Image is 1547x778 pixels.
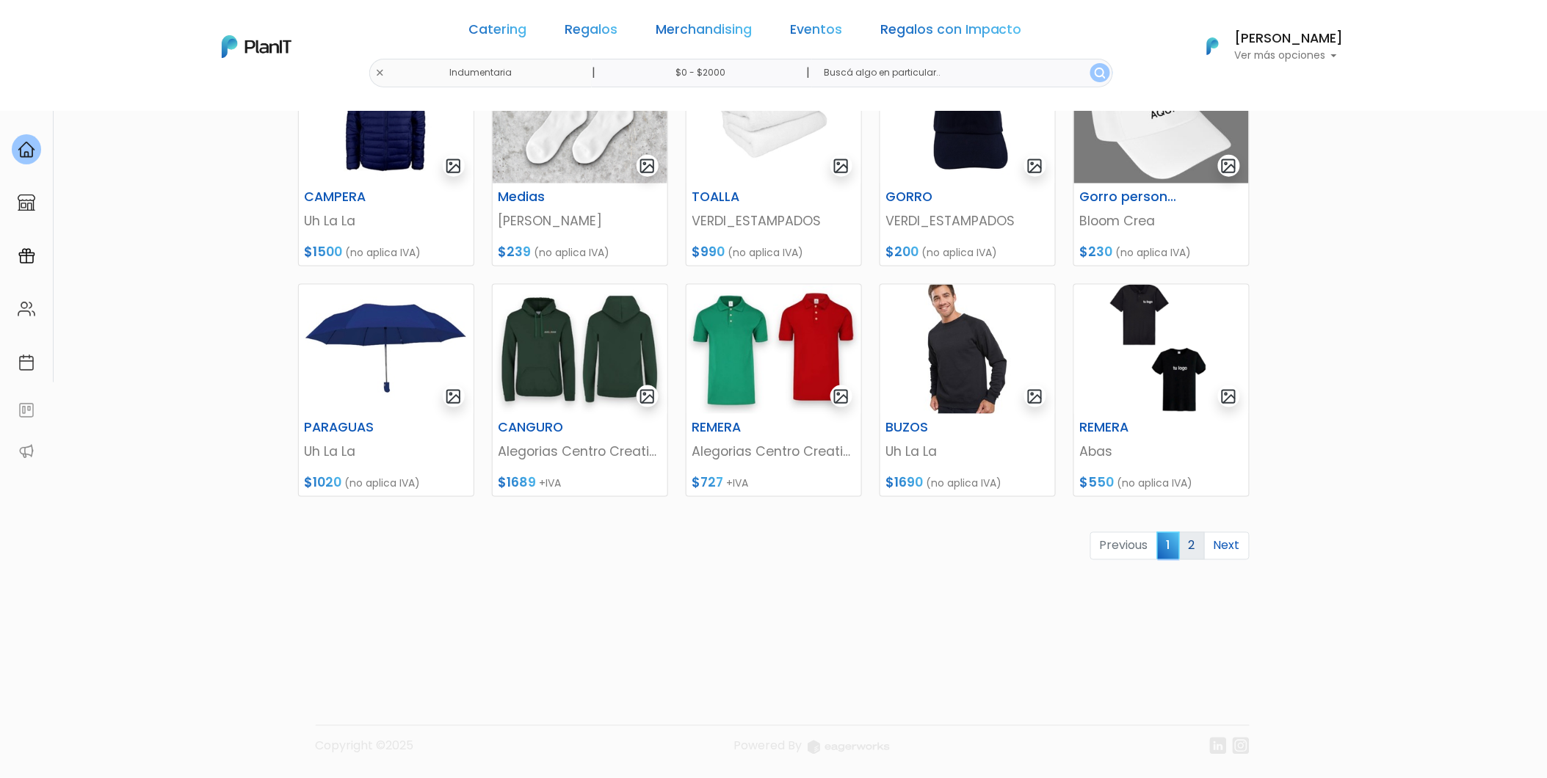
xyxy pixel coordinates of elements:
[886,473,924,491] span: $1690
[492,54,668,266] a: gallery-light Medias [PERSON_NAME] $239 (no aplica IVA)
[1074,285,1249,414] img: thumb_Dise%C3%B1o_sin_t%C3%ADtulo_-_2025-02-14T101927.774.png
[692,211,855,230] p: VERDI_ESTAMPADOS
[728,245,804,260] span: (no aplica IVA)
[299,285,474,414] img: thumb_57AAC1D3-D122-4059-94DC-C67A1C5260C8.jpeg
[18,141,35,159] img: home-e721727adea9d79c4d83392d1f703f7f8bce08238fde08b1acbfd93340b81755.svg
[927,476,1002,490] span: (no aplica IVA)
[1073,284,1250,497] a: gallery-light REMERA Abas $550 (no aplica IVA)
[686,284,862,497] a: gallery-light REMERA Alegorias Centro Creativo $727 +IVA
[880,54,1056,266] a: gallery-light GORRO VERDI_ESTAMPADOS $200 (no aplica IVA)
[684,420,804,435] h6: REMERA
[499,473,537,491] span: $1689
[299,54,474,183] img: thumb_Captura_de_pantalla_2023-07-05_153738528.jpg
[1204,532,1250,560] a: Next
[639,388,656,405] img: gallery-light
[1220,388,1237,405] img: gallery-light
[1026,388,1043,405] img: gallery-light
[305,211,468,230] p: Uh La La
[880,285,1055,414] img: thumb_2000___2000-Photoroom_-_2024-09-25T153031.770.jpg
[1080,211,1243,230] p: Bloom Crea
[692,243,725,261] span: $990
[1074,54,1249,183] img: thumb_WhatsApp_Image_2023-11-17_at_09.56.11__1_.jpeg
[76,14,211,43] div: ¿Necesitás ayuda?
[445,158,462,175] img: gallery-light
[316,738,414,766] p: Copyright ©2025
[540,476,562,490] span: +IVA
[305,442,468,461] p: Uh La La
[1080,473,1115,491] span: $550
[1071,189,1192,205] h6: Gorro personalizado
[1080,243,1113,261] span: $230
[535,245,610,260] span: (no aplica IVA)
[345,476,421,490] span: (no aplica IVA)
[692,442,855,461] p: Alegorias Centro Creativo
[499,211,662,230] p: [PERSON_NAME]
[499,442,662,461] p: Alegorias Centro Creativo
[565,23,617,41] a: Regalos
[1188,27,1344,65] button: PlanIt Logo [PERSON_NAME] Ver más opciones
[222,35,291,58] img: PlanIt Logo
[18,443,35,460] img: partners-52edf745621dab592f3b2c58e3bca9d71375a7ef29c3b500c9f145b62cc070d4.svg
[733,738,802,755] span: translation missing: es.layouts.footer.powered_by
[1026,158,1043,175] img: gallery-light
[499,243,532,261] span: $239
[806,64,810,81] p: |
[346,245,421,260] span: (no aplica IVA)
[1071,420,1192,435] h6: REMERA
[833,158,849,175] img: gallery-light
[880,284,1056,497] a: gallery-light BUZOS Uh La La $1690 (no aplica IVA)
[1095,68,1106,79] img: search_button-432b6d5273f82d61273b3651a40e1bd1b912527efae98b1b7a1b2c0702e16a8d.svg
[833,388,849,405] img: gallery-light
[445,388,462,405] img: gallery-light
[684,189,804,205] h6: TOALLA
[812,59,1112,87] input: Buscá algo en particular..
[493,54,667,183] img: thumb_WhatsApp_Image_2023-07-08_at_21.31-PhotoRoom.png
[1235,32,1344,46] h6: [PERSON_NAME]
[493,285,667,414] img: thumb_image__copia___copia___copia___copia___copia___copia___copia___copia___copia_-Photoroom__10...
[18,401,35,419] img: feedback-78b5a0c8f98aac82b08bfc38622c3050aee476f2c9584af64705fc4e61158814.svg
[1157,532,1180,559] span: 1
[656,23,752,41] a: Merchandising
[692,473,724,491] span: $727
[733,738,890,766] a: Powered By
[880,54,1055,183] img: thumb_Captura_de_pantalla_2023-10-23_122313.jpg
[296,420,416,435] h6: PARAGUAS
[1235,51,1344,61] p: Ver más opciones
[1073,54,1250,266] a: gallery-light Gorro personalizado Bloom Crea $230 (no aplica IVA)
[18,194,35,211] img: marketplace-4ceaa7011d94191e9ded77b95e3339b90024bf715f7c57f8cf31f2d8c509eaba.svg
[375,68,385,78] img: close-6986928ebcb1d6c9903e3b54e860dbc4d054630f23adef3a32610726dff6a82b.svg
[18,354,35,371] img: calendar-87d922413cdce8b2cf7b7f5f62616a5cf9e4887200fb71536465627b3292af00.svg
[592,64,595,81] p: |
[468,23,526,41] a: Catering
[298,284,474,497] a: gallery-light PARAGUAS Uh La La $1020 (no aplica IVA)
[305,473,342,491] span: $1020
[686,285,861,414] img: thumb_image__copia___copia___copia___copia___copia___copia___copia___copia___copia_-Photoroom__13...
[1116,245,1192,260] span: (no aplica IVA)
[490,420,610,435] h6: CANGURO
[877,420,998,435] h6: BUZOS
[18,300,35,318] img: people-662611757002400ad9ed0e3c099ab2801c6687ba6c219adb57efc949bc21e19d.svg
[1197,30,1229,62] img: PlanIt Logo
[686,54,861,183] img: thumb_Captura_de_pantalla_2023-10-16_142249.jpg
[490,189,610,205] h6: Medias
[1117,476,1193,490] span: (no aplica IVA)
[305,243,343,261] span: $1500
[639,158,656,175] img: gallery-light
[1233,738,1250,755] img: instagram-7ba2a2629254302ec2a9470e65da5de918c9f3c9a63008f8abed3140a32961bf.svg
[886,243,919,261] span: $200
[18,247,35,265] img: campaigns-02234683943229c281be62815700db0a1741e53638e28bf9629b52c665b00959.svg
[1080,442,1243,461] p: Abas
[298,54,474,266] a: gallery-light CAMPERA Uh La La $1500 (no aplica IVA)
[1210,738,1227,755] img: linkedin-cc7d2dbb1a16aff8e18f147ffe980d30ddd5d9e01409788280e63c91fc390ff4.svg
[922,245,998,260] span: (no aplica IVA)
[790,23,842,41] a: Eventos
[886,211,1049,230] p: VERDI_ESTAMPADOS
[492,284,668,497] a: gallery-light CANGURO Alegorias Centro Creativo $1689 +IVA
[296,189,416,205] h6: CAMPERA
[727,476,749,490] span: +IVA
[880,23,1022,41] a: Regalos con Impacto
[886,442,1049,461] p: Uh La La
[808,741,890,755] img: logo_eagerworks-044938b0bf012b96b195e05891a56339191180c2d98ce7df62ca656130a436fa.svg
[877,189,998,205] h6: GORRO
[1220,158,1237,175] img: gallery-light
